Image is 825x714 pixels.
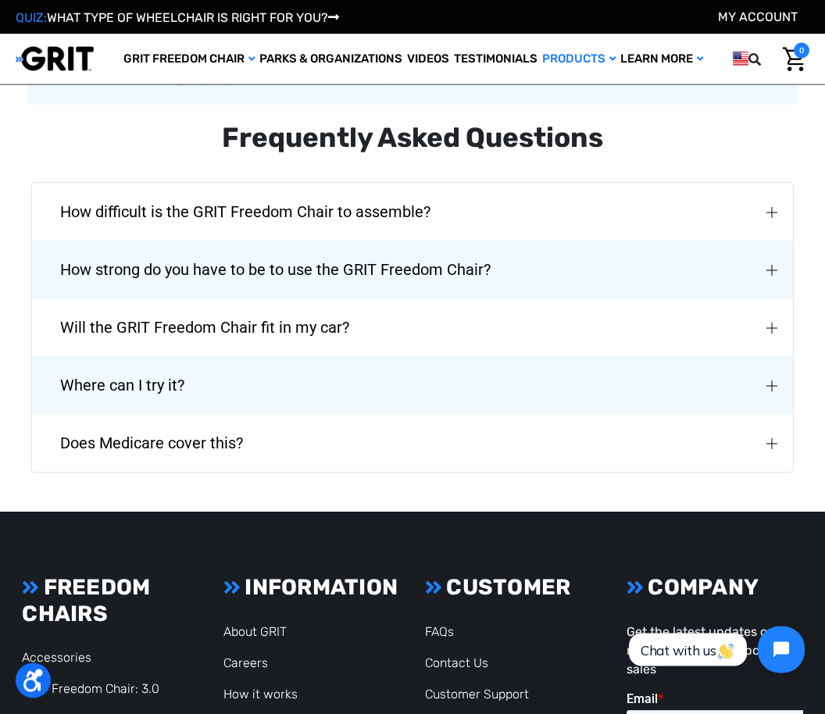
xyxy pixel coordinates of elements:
[425,656,488,671] a: Contact Us
[22,575,198,627] h3: FREEDOM CHAIRS
[425,687,529,702] a: Customer Support
[425,625,454,640] a: FAQs
[32,415,793,473] button: Does Medicare cover this?
[223,625,287,640] a: About GRIT
[223,687,298,702] a: How it works
[37,358,208,414] span: Where can I try it?
[766,266,777,277] img: How strong do you have to be to use the GRIT Freedom Chair?
[612,613,818,687] iframe: Tidio Chat
[121,34,257,84] a: GRIT Freedom Chair
[223,575,400,602] h3: INFORMATION
[766,381,777,392] img: Where can I try it?
[37,300,373,356] span: Will the GRIT Freedom Chair fit in my car?
[16,10,47,25] span: QUIZ:
[37,416,266,472] span: Does Medicare cover this?
[16,10,339,25] a: QUIZ:WHAT TYPE OF WHEELCHAIR IS RIGHT FOR YOU?
[627,575,803,602] h3: COMPANY
[37,184,454,241] span: How difficult is the GRIT Freedom Chair to assemble?
[32,357,793,415] button: Where can I try it?
[766,323,777,334] img: Will the GRIT Freedom Chair fit in my car?
[766,439,777,450] img: Does Medicare cover this?
[766,208,777,219] img: How difficult is the GRIT Freedom Chair to assemble?
[618,34,705,84] a: Learn More
[779,43,809,76] a: Cart with 0 items
[32,241,793,299] button: How strong do you have to be to use the GRIT Freedom Chair?
[22,682,159,697] a: GRIT Freedom Chair: 3.0
[32,184,793,241] button: How difficult is the GRIT Freedom Chair to assemble?
[405,34,452,84] a: Videos
[452,34,540,84] a: Testimonials
[771,43,779,76] input: Search
[425,575,602,602] h3: CUSTOMER
[223,656,268,671] a: Careers
[257,34,405,84] a: Parks & Organizations
[733,49,748,69] img: us.png
[16,46,94,72] img: GRIT All-Terrain Wheelchair and Mobility Equipment
[22,651,91,666] a: Accessories
[32,299,793,357] button: Will the GRIT Freedom Chair fit in my car?
[783,48,805,72] img: Cart
[37,242,514,298] span: How strong do you have to be to use the GRIT Freedom Chair?
[31,118,794,159] div: Frequently Asked Questions
[540,34,618,84] a: Products
[794,43,809,59] span: 0
[718,9,798,24] a: Account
